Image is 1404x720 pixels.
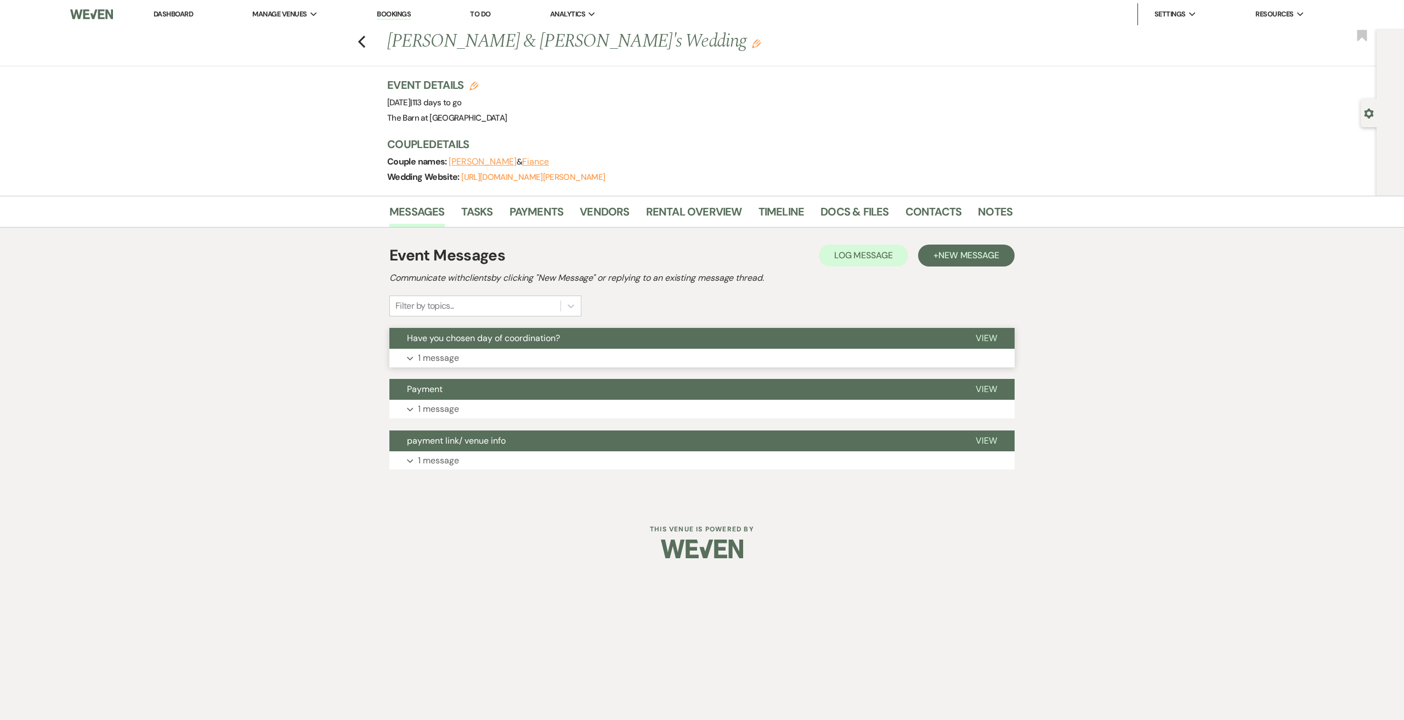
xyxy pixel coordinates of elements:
span: Have you chosen day of coordination? [407,332,560,344]
p: 1 message [418,351,459,365]
a: Vendors [580,203,629,227]
button: Fiance [522,157,549,166]
a: Contacts [905,203,962,227]
button: 1 message [389,400,1015,418]
span: View [976,383,997,395]
button: +New Message [918,245,1015,267]
span: View [976,435,997,446]
span: Analytics [550,9,585,20]
button: 1 message [389,451,1015,470]
button: Have you chosen day of coordination? [389,328,958,349]
a: Payments [509,203,564,227]
span: Payment [407,383,443,395]
a: Rental Overview [646,203,742,227]
button: Payment [389,379,958,400]
button: Edit [752,38,761,48]
a: Notes [978,203,1012,227]
span: Log Message [834,250,893,261]
button: Open lead details [1364,107,1374,118]
span: | [410,97,461,108]
h1: [PERSON_NAME] & [PERSON_NAME]'s Wedding [387,29,879,55]
div: Filter by topics... [395,299,454,313]
span: 113 days to go [412,97,462,108]
span: Wedding Website: [387,171,461,183]
button: payment link/ venue info [389,430,958,451]
span: Settings [1154,9,1186,20]
button: View [958,379,1015,400]
img: Weven Logo [70,3,113,26]
span: Manage Venues [252,9,307,20]
a: [URL][DOMAIN_NAME][PERSON_NAME] [461,172,605,183]
button: View [958,328,1015,349]
a: Timeline [758,203,805,227]
span: The Barn at [GEOGRAPHIC_DATA] [387,112,507,123]
span: & [449,156,549,167]
h3: Event Details [387,77,507,93]
img: Weven Logo [661,530,743,568]
button: Log Message [819,245,908,267]
span: [DATE] [387,97,462,108]
button: View [958,430,1015,451]
button: [PERSON_NAME] [449,157,517,166]
span: View [976,332,997,344]
span: New Message [938,250,999,261]
a: Bookings [377,9,411,20]
span: Resources [1255,9,1293,20]
a: Docs & Files [820,203,888,227]
p: 1 message [418,402,459,416]
a: Dashboard [154,9,193,19]
a: To Do [470,9,490,19]
span: Couple names: [387,156,449,167]
a: Messages [389,203,445,227]
button: 1 message [389,349,1015,367]
p: 1 message [418,453,459,468]
h3: Couple Details [387,137,1001,152]
a: Tasks [461,203,493,227]
span: payment link/ venue info [407,435,506,446]
h2: Communicate with clients by clicking "New Message" or replying to an existing message thread. [389,271,1015,285]
h1: Event Messages [389,244,505,267]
